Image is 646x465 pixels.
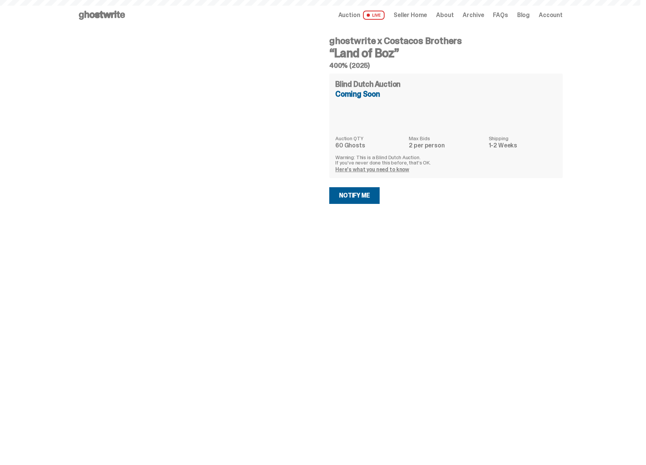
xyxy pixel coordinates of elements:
[463,12,484,18] a: Archive
[338,12,360,18] span: Auction
[338,11,385,20] a: Auction LIVE
[335,155,557,165] p: Warning: This is a Blind Dutch Auction. If you’ve never done this before, that’s OK.
[394,12,427,18] a: Seller Home
[329,187,380,204] a: Notify Me
[493,12,508,18] a: FAQs
[329,36,563,45] h4: ghostwrite x Costacos Brothers
[335,166,409,173] a: Here's what you need to know
[517,12,530,18] a: Blog
[489,136,557,141] dt: Shipping
[436,12,454,18] a: About
[335,142,404,149] dd: 60 Ghosts
[409,136,484,141] dt: Max Bids
[335,136,404,141] dt: Auction QTY
[539,12,563,18] a: Account
[409,142,484,149] dd: 2 per person
[335,80,400,88] h4: Blind Dutch Auction
[489,142,557,149] dd: 1-2 Weeks
[329,62,563,69] h5: 400% (2025)
[363,11,385,20] span: LIVE
[329,47,563,59] h3: “Land of Boz”
[335,90,557,98] div: Coming Soon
